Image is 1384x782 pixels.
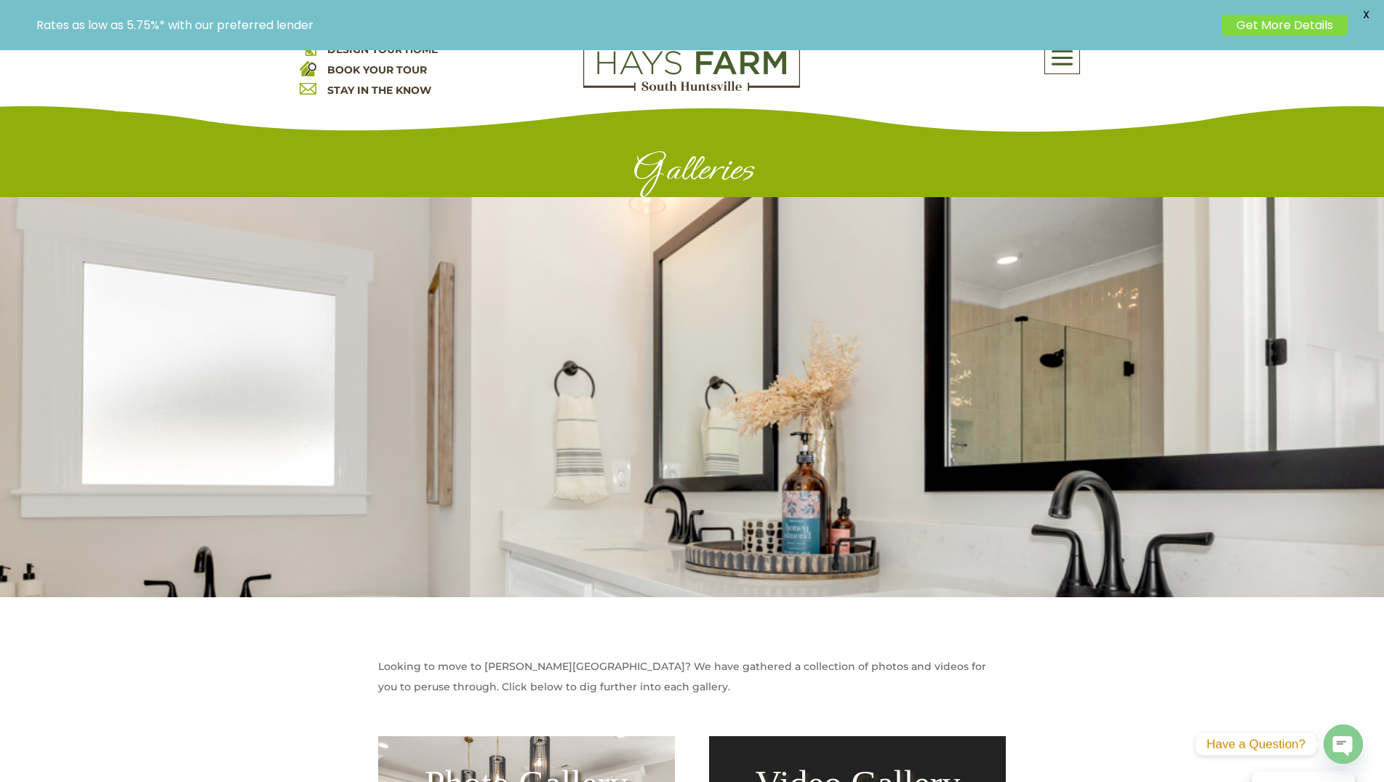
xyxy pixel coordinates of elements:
p: Looking to move to [PERSON_NAME][GEOGRAPHIC_DATA]? We have gathered a collection of photos and vi... [378,656,1007,697]
a: STAY IN THE KNOW [327,84,431,97]
a: BOOK YOUR TOUR [327,63,427,76]
img: book your home tour [300,60,316,76]
p: Rates as low as 5.75%* with our preferred lender [36,18,1215,32]
span: X [1355,4,1377,25]
a: hays farm homes huntsville development [583,81,800,95]
a: Get More Details [1222,15,1348,36]
h1: Galleries [300,147,1085,197]
img: Logo [583,39,800,92]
